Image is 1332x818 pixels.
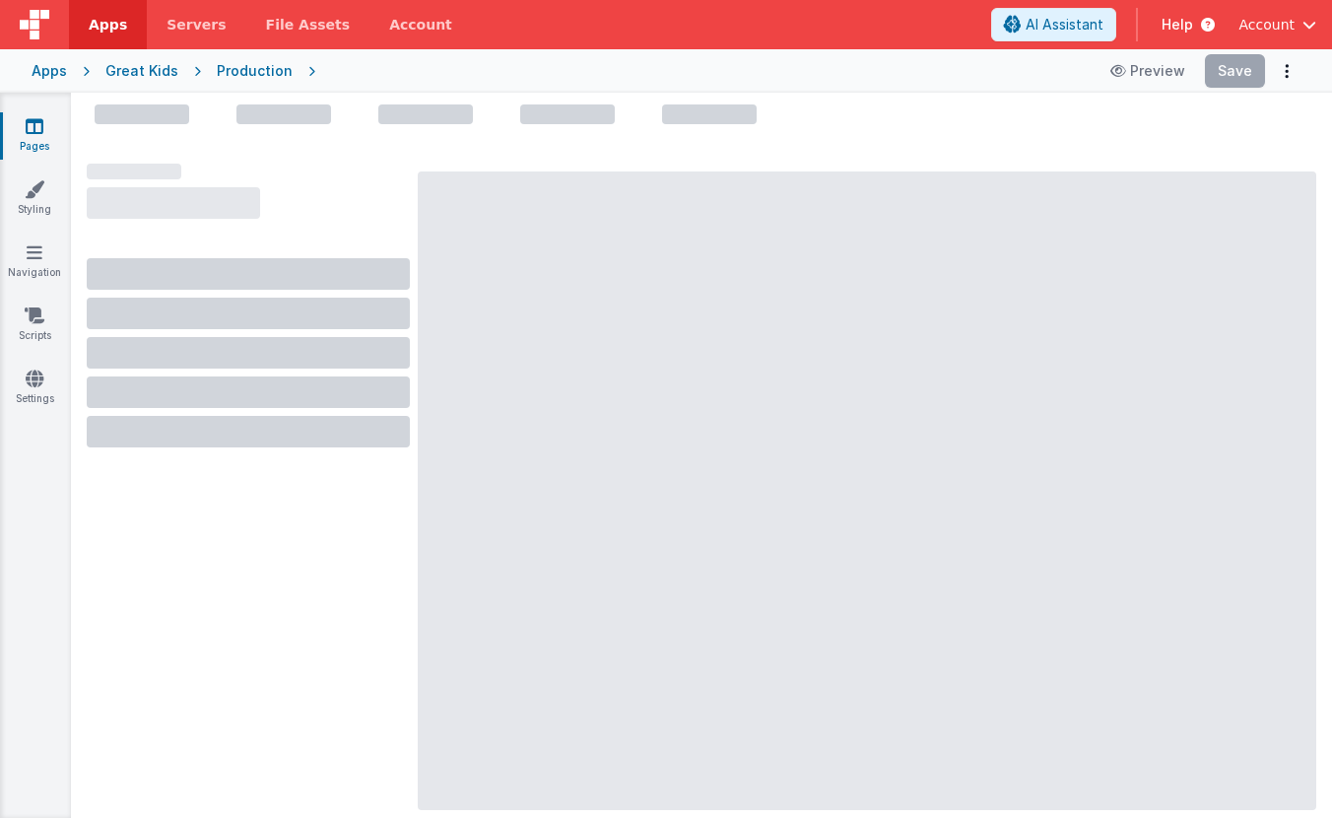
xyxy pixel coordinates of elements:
span: Servers [166,15,226,34]
div: Apps [32,61,67,81]
span: Account [1238,15,1295,34]
span: Help [1162,15,1193,34]
button: AI Assistant [991,8,1116,41]
span: AI Assistant [1026,15,1103,34]
button: Options [1273,57,1300,85]
button: Save [1205,54,1265,88]
div: Production [217,61,293,81]
div: Great Kids [105,61,178,81]
button: Account [1238,15,1316,34]
span: File Assets [266,15,351,34]
span: Apps [89,15,127,34]
button: Preview [1099,55,1197,87]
